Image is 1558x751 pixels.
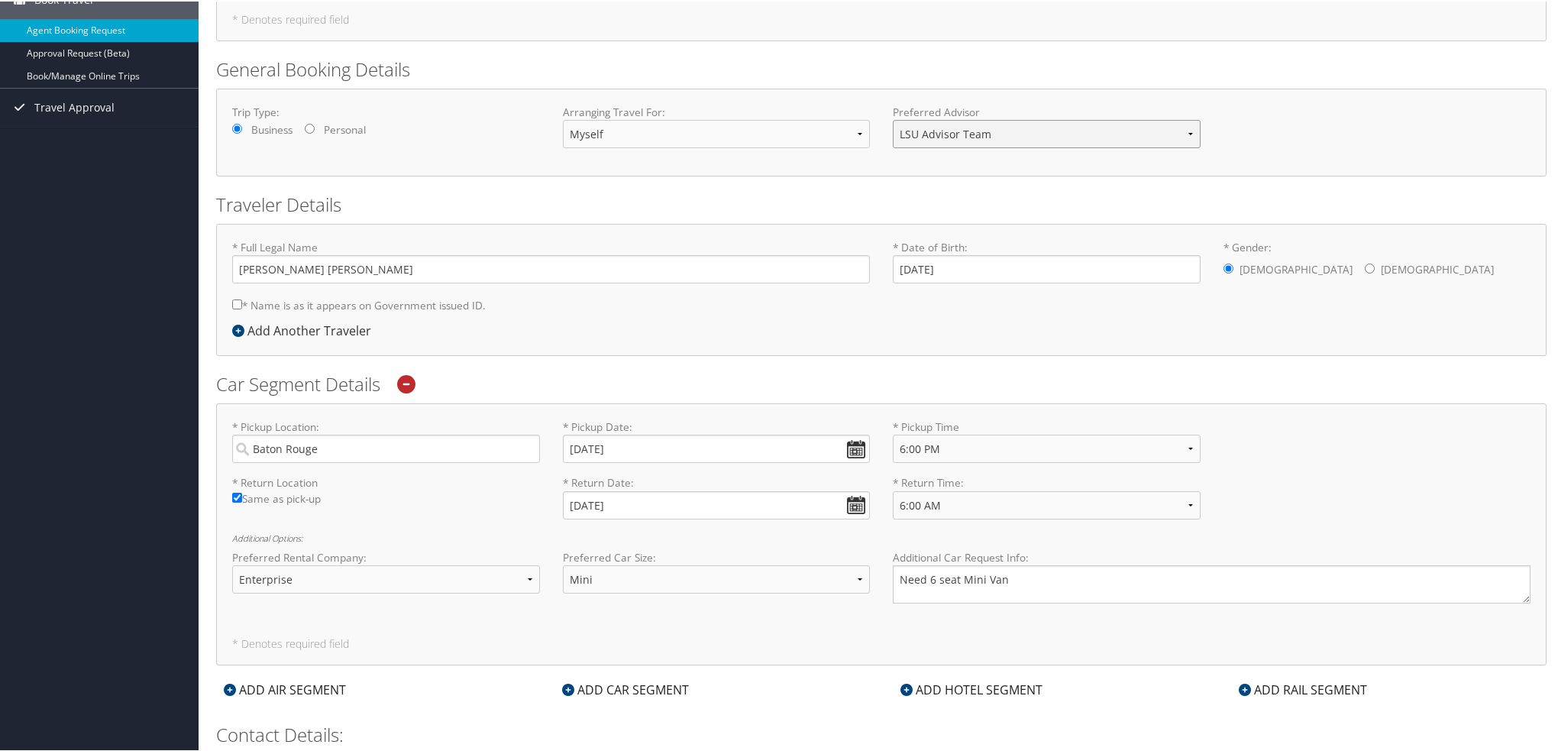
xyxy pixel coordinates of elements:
select: * Return Time: [893,490,1201,518]
h2: Traveler Details [216,190,1547,216]
span: Travel Approval [34,87,115,125]
h6: Additional Options: [232,532,1531,541]
input: * Full Legal Name [232,254,870,282]
input: * Gender:[DEMOGRAPHIC_DATA][DEMOGRAPHIC_DATA] [1365,262,1375,272]
label: [DEMOGRAPHIC_DATA] [1381,254,1494,283]
input: * Gender:[DEMOGRAPHIC_DATA][DEMOGRAPHIC_DATA] [1223,262,1233,272]
label: [DEMOGRAPHIC_DATA] [1240,254,1353,283]
input: * Pickup Date: [563,433,871,461]
input: Same as pick-up [232,491,242,501]
label: * Pickup Date: [563,418,871,461]
div: ADD HOTEL SEGMENT [893,679,1050,698]
div: ADD RAIL SEGMENT [1231,679,1375,698]
label: Preferred Rental Company: [232,549,540,564]
label: Business [251,121,293,136]
label: * Return Location [232,474,540,489]
label: * Return Date: [563,474,871,517]
label: Personal [324,121,366,136]
div: ADD AIR SEGMENT [216,679,354,698]
label: * Pickup Time [893,418,1201,474]
label: * Date of Birth: [893,238,1201,282]
h5: * Denotes required field [232,13,1531,24]
h2: General Booking Details [216,55,1547,81]
input: * Name is as it appears on Government issued ID. [232,298,242,308]
h5: * Denotes required field [232,637,1531,648]
label: * Pickup Location: [232,418,540,461]
h2: Car Segment Details [216,370,1547,396]
input: * Return Date: [563,490,871,518]
label: Arranging Travel For: [563,103,871,118]
div: Add Another Traveler [232,320,379,338]
label: Trip Type: [232,103,540,118]
input: * Date of Birth: [893,254,1201,282]
h2: Contact Details: [216,720,1547,746]
label: * Full Legal Name [232,238,870,282]
label: * Gender: [1223,238,1531,284]
label: * Name is as it appears on Government issued ID. [232,290,486,318]
label: Preferred Car Size: [563,549,871,564]
label: Additional Car Request Info: [893,549,1531,564]
label: Same as pick-up [232,490,540,513]
select: * Pickup Time [893,433,1201,461]
label: Preferred Advisor [893,103,1201,118]
div: ADD CAR SEGMENT [554,679,697,698]
label: * Return Time: [893,474,1201,529]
